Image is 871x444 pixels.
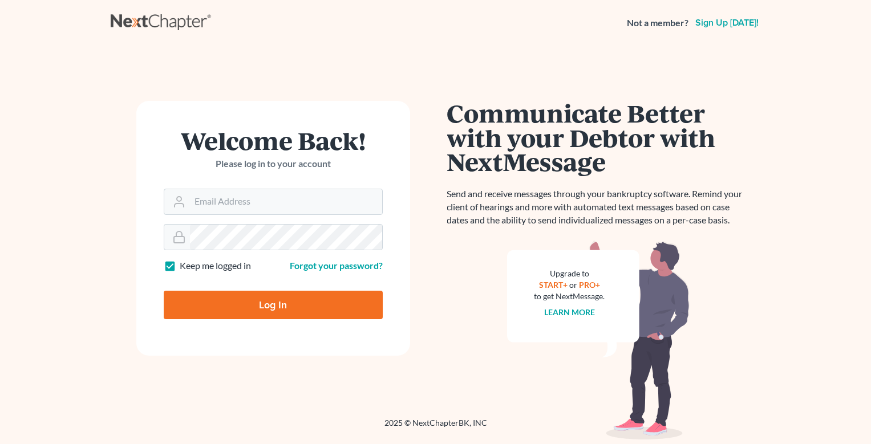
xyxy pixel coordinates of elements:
[164,128,383,153] h1: Welcome Back!
[507,241,690,440] img: nextmessage_bg-59042aed3d76b12b5cd301f8e5b87938c9018125f34e5fa2b7a6b67550977c72.svg
[569,280,577,290] span: or
[190,189,382,214] input: Email Address
[544,307,595,317] a: Learn more
[290,260,383,271] a: Forgot your password?
[539,280,568,290] a: START+
[534,268,605,279] div: Upgrade to
[693,18,761,27] a: Sign up [DATE]!
[111,417,761,438] div: 2025 © NextChapterBK, INC
[627,17,688,30] strong: Not a member?
[180,259,251,272] label: Keep me logged in
[164,291,383,319] input: Log In
[534,291,605,302] div: to get NextMessage.
[164,157,383,170] p: Please log in to your account
[447,188,750,227] p: Send and receive messages through your bankruptcy software. Remind your client of hearings and mo...
[447,101,750,174] h1: Communicate Better with your Debtor with NextMessage
[579,280,600,290] a: PRO+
